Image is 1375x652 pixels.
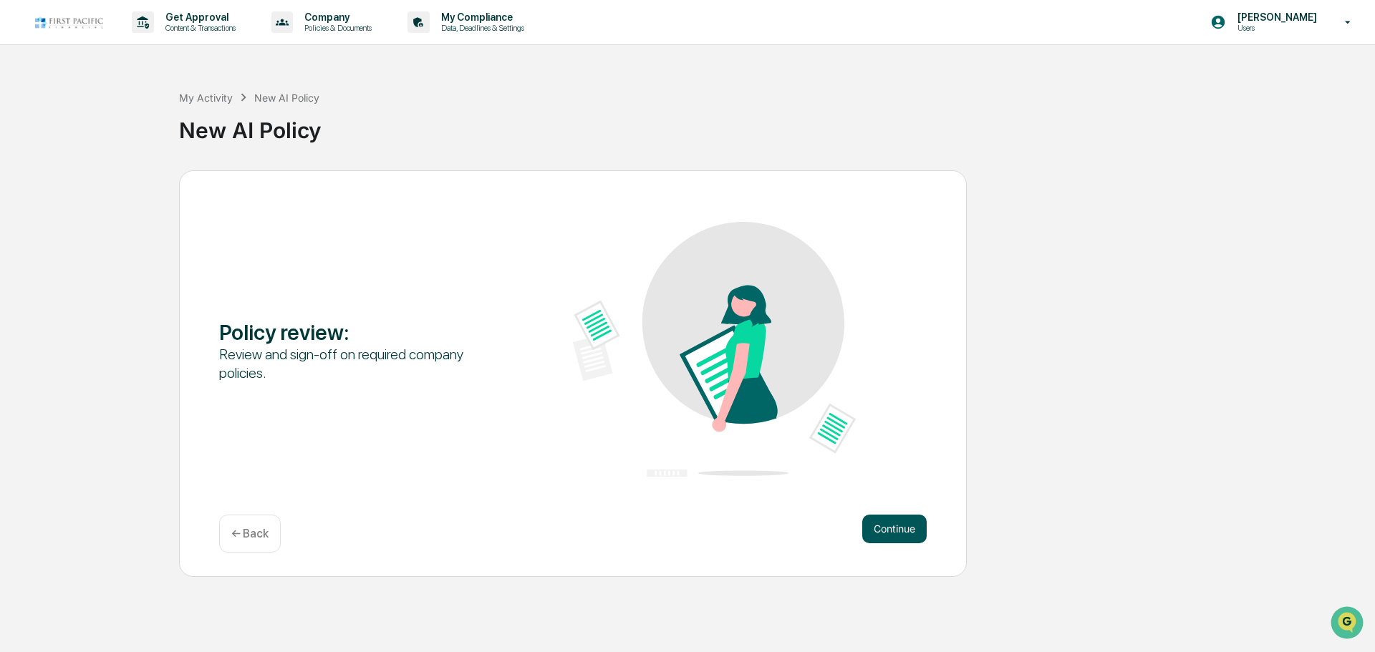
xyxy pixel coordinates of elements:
[573,222,856,477] img: Policy review
[104,182,115,193] div: 🗄️
[49,110,235,124] div: Start new chat
[14,110,40,135] img: 1746055101610-c473b297-6a78-478c-a979-82029cc54cd1
[219,345,502,382] div: Review and sign-off on required company policies.
[430,23,531,33] p: Data, Deadlines & Settings
[179,106,1368,143] div: New AI Policy
[14,209,26,220] div: 🔎
[9,175,98,200] a: 🖐️Preclearance
[293,11,379,23] p: Company
[430,11,531,23] p: My Compliance
[293,23,379,33] p: Policies & Documents
[243,114,261,131] button: Start new chat
[29,180,92,195] span: Preclearance
[98,175,183,200] a: 🗄️Attestations
[14,30,261,53] p: How can we help?
[101,242,173,253] a: Powered byPylon
[862,515,927,543] button: Continue
[154,11,243,23] p: Get Approval
[34,16,103,29] img: logo
[143,243,173,253] span: Pylon
[29,208,90,222] span: Data Lookup
[154,23,243,33] p: Content & Transactions
[14,182,26,193] div: 🖐️
[1226,23,1324,33] p: Users
[9,202,96,228] a: 🔎Data Lookup
[219,319,502,345] div: Policy review :
[179,92,233,104] div: My Activity
[254,92,319,104] div: New AI Policy
[49,124,181,135] div: We're available if you need us!
[118,180,178,195] span: Attestations
[1329,605,1368,643] iframe: Open customer support
[1226,11,1324,23] p: [PERSON_NAME]
[37,65,236,80] input: Clear
[231,527,269,540] p: ← Back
